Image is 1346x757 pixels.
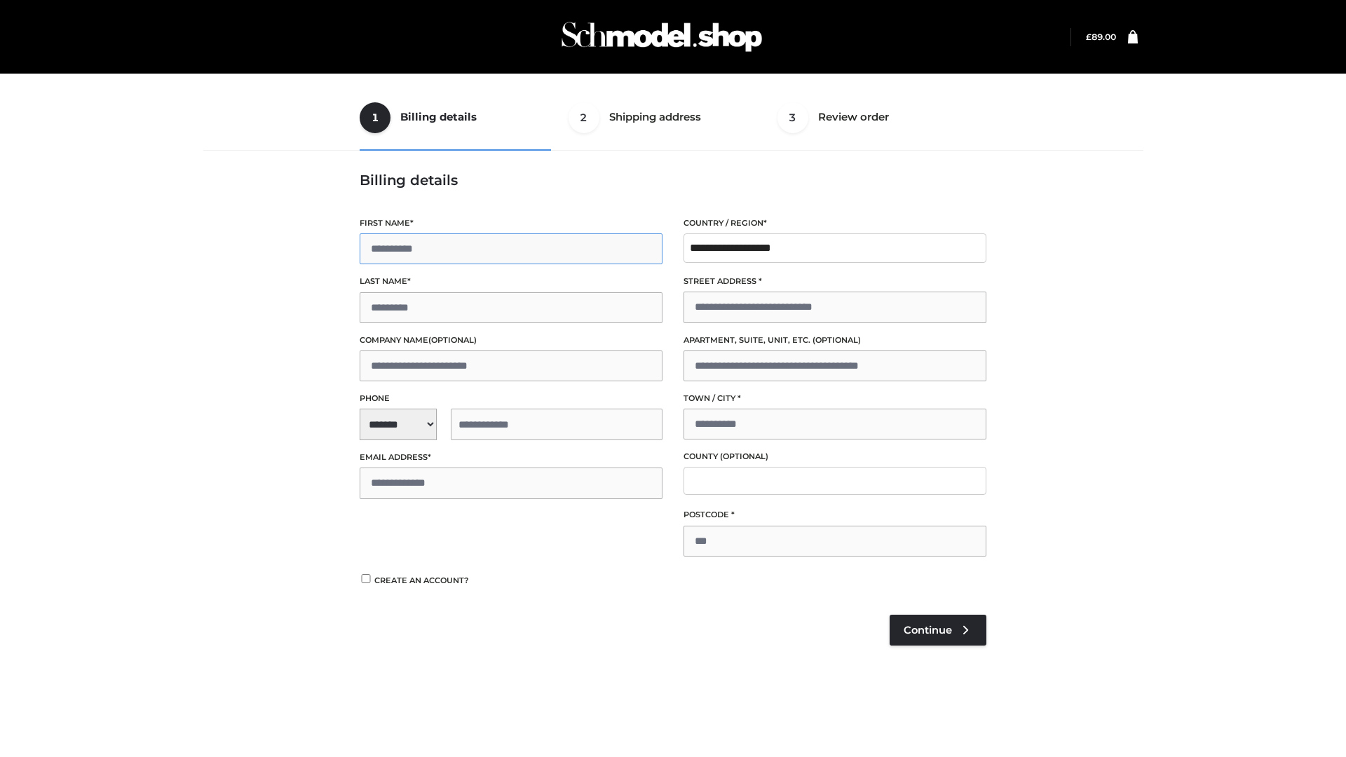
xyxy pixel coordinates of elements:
h3: Billing details [360,172,986,189]
label: Town / City [684,392,986,405]
span: (optional) [720,451,768,461]
label: First name [360,217,662,230]
bdi: 89.00 [1086,32,1116,42]
span: (optional) [428,335,477,345]
label: Apartment, suite, unit, etc. [684,334,986,347]
label: Postcode [684,508,986,521]
span: (optional) [813,335,861,345]
a: Continue [890,615,986,646]
label: Country / Region [684,217,986,230]
img: Schmodel Admin 964 [557,9,767,64]
label: Street address [684,275,986,288]
label: County [684,450,986,463]
a: £89.00 [1086,32,1116,42]
span: Continue [904,624,952,636]
input: Create an account? [360,574,372,583]
label: Last name [360,275,662,288]
span: £ [1086,32,1092,42]
label: Email address [360,451,662,464]
label: Phone [360,392,662,405]
label: Company name [360,334,662,347]
span: Create an account? [374,575,469,585]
